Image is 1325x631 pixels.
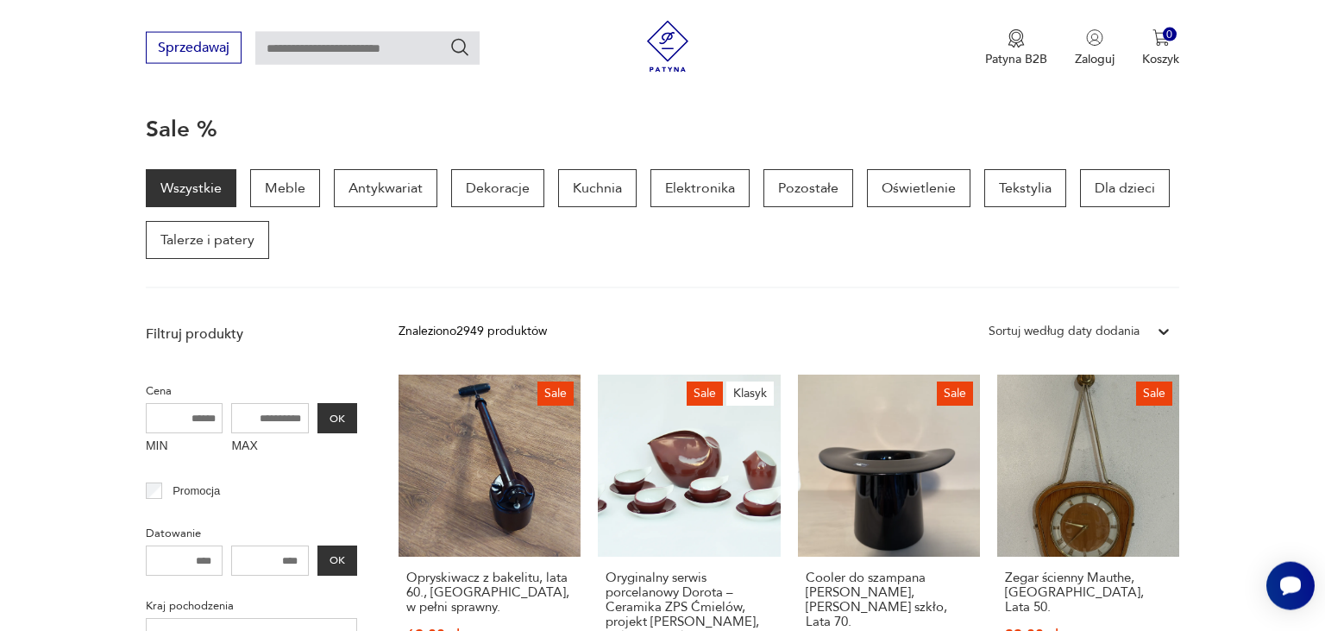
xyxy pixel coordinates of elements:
button: Patyna B2B [985,29,1047,67]
div: 0 [1163,28,1177,42]
a: Wszystkie [146,169,236,207]
a: Kuchnia [558,169,637,207]
div: Znaleziono 2949 produktów [399,322,547,341]
div: Sortuj według daty dodania [989,322,1140,341]
p: Kraj pochodzenia [146,596,357,615]
p: Patyna B2B [985,51,1047,67]
p: Datowanie [146,524,357,543]
a: Tekstylia [984,169,1066,207]
button: 0Koszyk [1142,29,1179,67]
a: Oświetlenie [867,169,970,207]
img: Patyna - sklep z meblami i dekoracjami vintage [642,21,694,73]
p: Filtruj produkty [146,325,357,344]
p: Cena [146,382,357,401]
a: Talerze i patery [146,221,269,259]
label: MIN [146,433,223,461]
h1: Sale % [146,117,217,142]
label: MAX [231,433,309,461]
button: Zaloguj [1075,29,1115,67]
a: Elektronika [650,169,750,207]
img: Ikona medalu [1008,29,1025,48]
h3: Cooler do szampana [PERSON_NAME], [PERSON_NAME] szkło, Lata 70. [806,571,972,629]
button: Sprzedawaj [146,32,242,64]
h3: Zegar ścienny Mauthe, [GEOGRAPHIC_DATA], Lata 50. [1005,571,1171,615]
p: Koszyk [1142,51,1179,67]
a: Pozostałe [763,169,853,207]
a: Sprzedawaj [146,43,242,55]
button: Szukaj [449,37,470,58]
a: Meble [250,169,320,207]
h3: Opryskiwacz z bakelitu, lata 60., [GEOGRAPHIC_DATA], w pełni sprawny. [406,571,573,615]
button: OK [317,546,357,576]
a: Dekoracje [451,169,544,207]
img: Ikonka użytkownika [1086,29,1103,47]
img: Ikona koszyka [1152,29,1170,47]
p: Zaloguj [1075,51,1115,67]
a: Antykwariat [334,169,437,207]
a: Dla dzieci [1080,169,1170,207]
button: OK [317,403,357,433]
iframe: Smartsupp widget button [1266,562,1315,610]
p: Promocja [173,482,220,501]
a: Ikona medaluPatyna B2B [985,29,1047,67]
